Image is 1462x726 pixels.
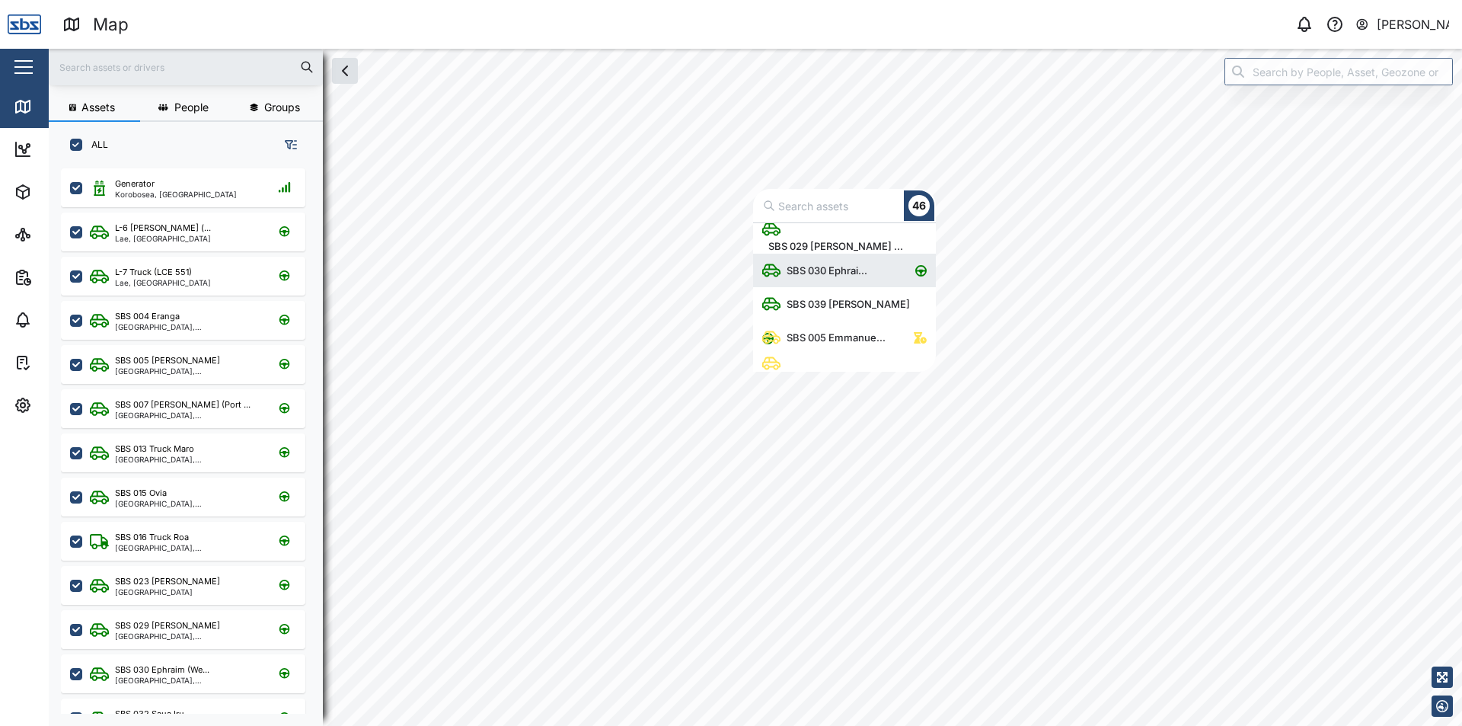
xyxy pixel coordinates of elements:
div: Sites [40,226,76,243]
div: SBS 023 [PERSON_NAME] [115,575,220,588]
div: [GEOGRAPHIC_DATA], [GEOGRAPHIC_DATA] [115,544,260,552]
div: [GEOGRAPHIC_DATA], [GEOGRAPHIC_DATA] [115,500,260,507]
div: L-7 Truck (LCE 551) [115,266,192,279]
div: L-6 [PERSON_NAME] (... [115,222,211,235]
input: Search assets [760,192,936,219]
div: [GEOGRAPHIC_DATA], [GEOGRAPHIC_DATA] [115,676,260,684]
span: Groups [264,102,300,113]
div: grid [753,223,936,372]
div: Map [93,11,129,38]
input: Search assets or drivers [58,56,314,78]
div: [PERSON_NAME] [1377,15,1450,34]
div: Generator [115,178,155,190]
div: SBS 032 Saua Iru [115,708,184,721]
div: SBS 030 Ephrai... [780,263,873,278]
div: SBS 013 Truck Maro [115,443,194,456]
div: SBS 030 Ephraim (We... [115,664,209,676]
div: Dashboard [40,141,108,158]
div: [GEOGRAPHIC_DATA], [GEOGRAPHIC_DATA] [115,367,260,375]
span: People [174,102,209,113]
div: Lae, [GEOGRAPHIC_DATA] [115,235,211,242]
div: Korobosea, [GEOGRAPHIC_DATA] [115,190,237,198]
div: SBS 016 Truck Roa [115,531,189,544]
span: Assets [81,102,115,113]
img: Main Logo [8,8,41,41]
button: [PERSON_NAME] [1355,14,1450,35]
div: [GEOGRAPHIC_DATA], [GEOGRAPHIC_DATA] [115,456,260,463]
div: [GEOGRAPHIC_DATA], [GEOGRAPHIC_DATA] [115,632,260,640]
div: SBS 007 [PERSON_NAME] (Port ... [115,398,251,411]
div: SBS 039 [PERSON_NAME] [780,296,916,312]
div: Map marker [753,189,936,372]
div: [GEOGRAPHIC_DATA] [115,588,220,596]
div: SBS 029 [PERSON_NAME] ... [762,238,909,254]
div: Reports [40,269,91,286]
div: Alarms [40,312,87,328]
div: Lae, [GEOGRAPHIC_DATA] [115,279,211,286]
div: Tasks [40,354,81,371]
div: SBS 004 Eranga [115,310,180,323]
div: SBS 005 [PERSON_NAME] [115,354,220,367]
div: grid [61,163,322,714]
div: [GEOGRAPHIC_DATA], [GEOGRAPHIC_DATA] [115,323,260,331]
div: Assets [40,184,87,200]
div: Settings [40,397,94,414]
input: Search by People, Asset, Geozone or Place [1224,58,1453,85]
div: Map [40,98,74,115]
label: ALL [82,139,108,151]
canvas: Map [49,49,1462,726]
div: SBS 015 Ovia [115,487,167,500]
div: SBS 005 Emmanue... [780,330,892,345]
div: 46 [912,197,926,214]
div: SBS 029 [PERSON_NAME] [115,619,220,632]
div: [GEOGRAPHIC_DATA], [GEOGRAPHIC_DATA] [115,411,260,419]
